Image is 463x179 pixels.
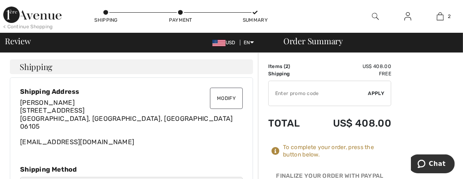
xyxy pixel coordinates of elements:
div: [EMAIL_ADDRESS][DOMAIN_NAME] [20,99,243,146]
img: My Info [404,11,411,21]
td: Items ( ) [268,63,312,70]
td: Total [268,109,312,137]
div: Order Summary [274,37,458,45]
span: Shipping [20,63,52,71]
img: US Dollar [212,40,226,46]
img: My Bag [437,11,444,21]
div: < Continue Shopping [3,23,53,30]
input: Promo code [269,81,368,106]
td: US$ 408.00 [312,63,391,70]
span: 2 [448,13,451,20]
div: Shipping Address [20,88,243,95]
span: USD [212,40,239,45]
div: Summary [243,16,267,24]
iframe: Opens a widget where you can chat to one of our agents [411,154,455,175]
img: search the website [372,11,379,21]
span: 2 [285,63,288,69]
span: Apply [368,90,385,97]
span: [STREET_ADDRESS] [GEOGRAPHIC_DATA], [GEOGRAPHIC_DATA], [GEOGRAPHIC_DATA] 06105 [20,106,233,130]
div: Shipping Method [20,165,243,173]
td: Free [312,70,391,77]
a: 2 [424,11,456,21]
div: To complete your order, press the button below. [283,144,391,159]
td: Shipping [268,70,312,77]
td: US$ 408.00 [312,109,391,137]
div: Payment [168,16,193,24]
img: 1ère Avenue [3,7,62,23]
span: [PERSON_NAME] [20,99,75,106]
div: Shipping [94,16,119,24]
button: Modify [210,88,243,109]
a: Sign In [398,11,418,22]
span: Review [5,37,31,45]
span: EN [244,40,254,45]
